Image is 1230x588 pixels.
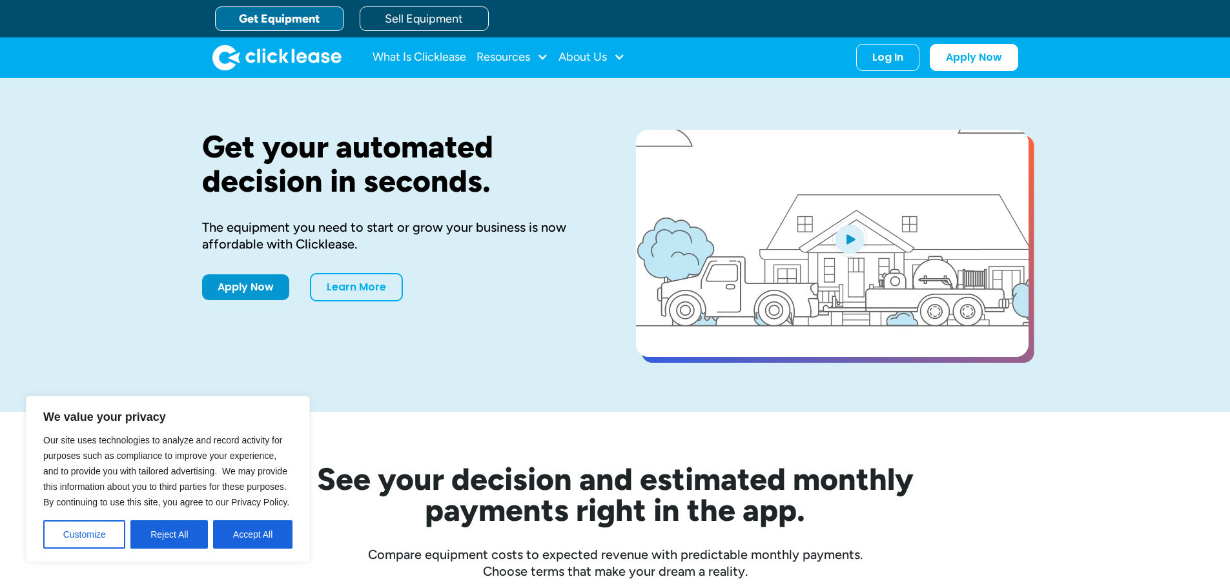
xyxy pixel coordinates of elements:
img: Blue play button logo on a light blue circular background [832,221,867,257]
a: Get Equipment [215,6,344,31]
a: What Is Clicklease [373,45,466,70]
button: Customize [43,520,125,549]
a: Apply Now [202,274,289,300]
div: We value your privacy [26,396,310,562]
div: About Us [559,45,625,70]
a: open lightbox [636,130,1029,357]
h2: See your decision and estimated monthly payments right in the app. [254,463,977,525]
a: Sell Equipment [360,6,489,31]
button: Accept All [213,520,292,549]
a: Apply Now [930,44,1018,71]
span: Our site uses technologies to analyze and record activity for purposes such as compliance to impr... [43,435,289,507]
img: Clicklease logo [212,45,342,70]
a: Learn More [310,273,403,301]
div: Log In [872,51,903,64]
a: home [212,45,342,70]
div: Resources [477,45,548,70]
div: The equipment you need to start or grow your business is now affordable with Clicklease. [202,219,595,252]
button: Reject All [130,520,208,549]
h1: Get your automated decision in seconds. [202,130,595,198]
div: Compare equipment costs to expected revenue with predictable monthly payments. Choose terms that ... [202,546,1029,580]
p: We value your privacy [43,409,292,425]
